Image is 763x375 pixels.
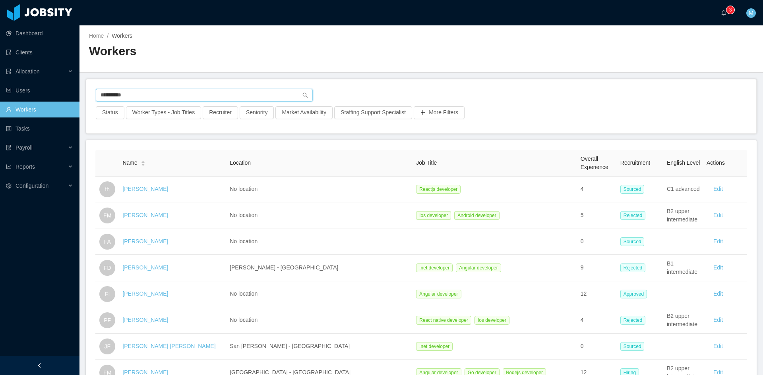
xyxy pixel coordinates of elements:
[620,263,645,272] span: Rejected
[230,160,251,166] span: Location
[122,264,168,271] a: [PERSON_NAME]
[227,307,413,334] td: No location
[227,229,413,255] td: No location
[112,33,132,39] span: Workers
[729,6,732,14] p: 3
[414,106,465,119] button: icon: plusMore Filters
[667,160,700,166] span: English Level
[664,177,703,202] td: C1 advanced
[456,263,501,272] span: Angular developer
[713,343,723,349] a: Edit
[664,307,703,334] td: B2 upper intermediate
[713,290,723,297] a: Edit
[6,69,12,74] i: icon: solution
[122,186,168,192] a: [PERSON_NAME]
[105,181,110,197] span: fh
[713,317,723,323] a: Edit
[104,338,110,354] span: JF
[416,185,461,194] span: Reactjs developer
[334,106,412,119] button: Staffing Support Specialist
[416,342,453,351] span: .net developer
[454,211,499,220] span: Android developer
[577,334,617,360] td: 0
[275,106,333,119] button: Market Availability
[620,160,650,166] span: Recruitment
[713,186,723,192] a: Edit
[89,43,421,60] h2: Workers
[122,290,168,297] a: [PERSON_NAME]
[6,25,73,41] a: icon: pie-chartDashboard
[107,33,108,39] span: /
[141,160,145,165] div: Sort
[577,202,617,229] td: 5
[104,260,111,276] span: FD
[103,208,111,223] span: FM
[416,316,471,325] span: React native developer
[707,160,725,166] span: Actions
[240,106,274,119] button: Seniority
[122,238,168,244] a: [PERSON_NAME]
[664,202,703,229] td: B2 upper intermediate
[620,317,649,323] a: Rejected
[122,212,168,218] a: [PERSON_NAME]
[141,160,145,162] i: icon: caret-up
[620,264,649,271] a: Rejected
[416,211,451,220] span: Ios developer
[6,102,73,117] a: icon: userWorkers
[141,163,145,165] i: icon: caret-down
[227,202,413,229] td: No location
[620,238,648,244] a: Sourced
[203,106,238,119] button: Recruiter
[416,263,453,272] span: .net developer
[6,183,12,188] i: icon: setting
[227,334,413,360] td: San [PERSON_NAME] - [GEOGRAPHIC_DATA]
[15,163,35,170] span: Reports
[620,290,650,297] a: Approved
[416,160,437,166] span: Job Title
[577,255,617,281] td: 9
[89,33,104,39] a: Home
[713,264,723,271] a: Edit
[105,286,110,302] span: FI
[227,177,413,202] td: No location
[577,307,617,334] td: 4
[620,211,645,220] span: Rejected
[104,312,111,328] span: PF
[126,106,201,119] button: Worker Types - Job Titles
[620,212,649,218] a: Rejected
[713,212,723,218] a: Edit
[416,290,461,298] span: Angular developer
[122,159,137,167] span: Name
[15,68,40,75] span: Allocation
[122,317,168,323] a: [PERSON_NAME]
[6,83,73,98] a: icon: robotUsers
[227,281,413,307] td: No location
[6,145,12,150] i: icon: file-protect
[721,10,726,15] i: icon: bell
[577,177,617,202] td: 4
[15,183,48,189] span: Configuration
[96,106,124,119] button: Status
[104,234,111,250] span: FA
[620,186,648,192] a: Sourced
[474,316,509,325] span: Ios developer
[577,229,617,255] td: 0
[620,237,645,246] span: Sourced
[302,92,308,98] i: icon: search
[620,290,647,298] span: Approved
[749,8,753,18] span: M
[6,121,73,137] a: icon: profileTasks
[620,342,645,351] span: Sourced
[664,255,703,281] td: B1 intermediate
[577,281,617,307] td: 12
[620,316,645,325] span: Rejected
[6,164,12,169] i: icon: line-chart
[6,44,73,60] a: icon: auditClients
[122,343,215,349] a: [PERSON_NAME] [PERSON_NAME]
[726,6,734,14] sup: 3
[713,238,723,244] a: Edit
[15,144,33,151] span: Payroll
[581,156,608,170] span: Overall Experience
[620,343,648,349] a: Sourced
[227,255,413,281] td: [PERSON_NAME] - [GEOGRAPHIC_DATA]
